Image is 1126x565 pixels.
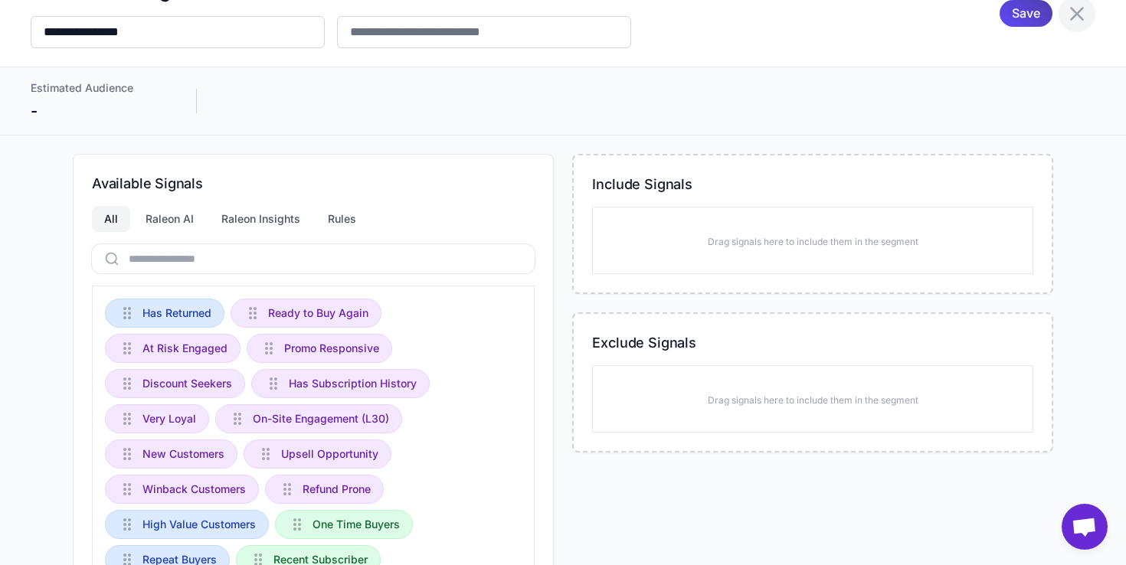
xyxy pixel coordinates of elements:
[92,173,535,194] h3: Available Signals
[592,332,1033,353] h3: Exclude Signals
[142,446,224,462] span: New Customers
[92,206,130,232] div: All
[31,100,165,122] div: -
[142,481,246,498] span: Winback Customers
[142,305,211,322] span: Has Returned
[284,340,379,357] span: Promo Responsive
[592,174,1033,194] h3: Include Signals
[708,394,918,407] p: Drag signals here to include them in the segment
[289,375,417,392] span: Has Subscription History
[142,340,227,357] span: At Risk Engaged
[281,446,378,462] span: Upsell Opportunity
[142,516,256,533] span: High Value Customers
[708,235,918,249] p: Drag signals here to include them in the segment
[31,80,165,96] div: Estimated Audience
[142,375,232,392] span: Discount Seekers
[209,206,313,232] div: Raleon Insights
[253,410,389,427] span: On-Site Engagement (L30)
[133,206,206,232] div: Raleon AI
[316,206,368,232] div: Rules
[142,410,196,427] span: Very Loyal
[268,305,368,322] span: Ready to Buy Again
[313,516,400,533] span: One Time Buyers
[303,481,371,498] span: Refund Prone
[1062,504,1108,550] a: Open chat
